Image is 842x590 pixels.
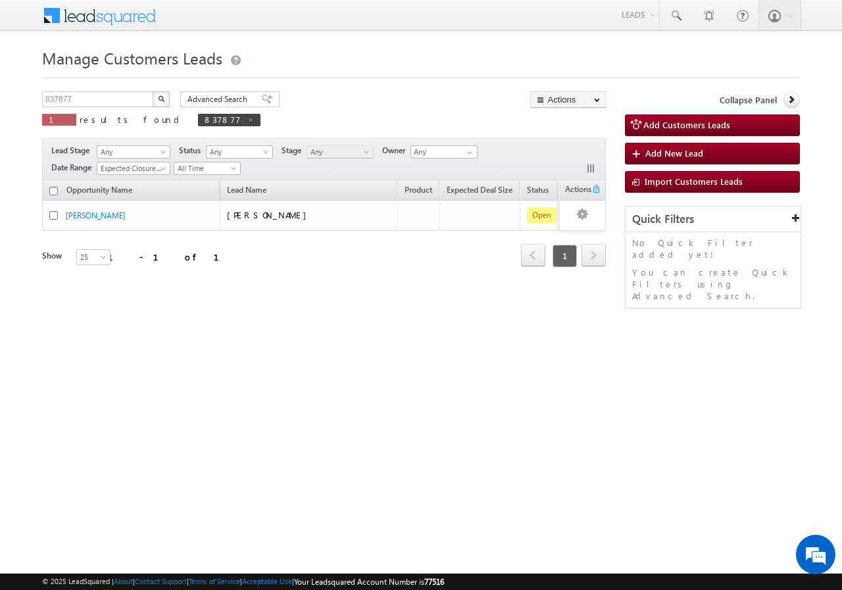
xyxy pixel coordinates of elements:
a: Expected Closure Date [97,162,170,175]
a: Expected Deal Size [440,183,519,200]
a: Status [520,183,555,200]
span: Your Leadsquared Account Number is [294,577,444,587]
span: 837877 [205,114,241,125]
a: prev [521,245,545,266]
span: Any [207,146,269,158]
a: [PERSON_NAME] [66,210,126,220]
a: Acceptable Use [242,577,292,585]
p: No Quick Filter added yet! [632,237,794,260]
a: About [114,577,133,585]
a: 25 [76,249,111,265]
span: Advanced Search [187,93,251,105]
span: Add Customers Leads [643,119,730,130]
span: 25 [77,251,112,263]
a: next [582,245,606,266]
span: next [582,244,606,266]
span: Actions [560,182,591,199]
a: Any [97,145,170,159]
span: © 2025 LeadSquared | | | | | [42,576,444,588]
span: Stage [282,145,307,157]
span: All Time [174,162,237,174]
span: Status [179,145,206,157]
span: Expected Deal Size [447,185,512,195]
a: Opportunity Name [60,183,139,200]
span: 1 [49,114,70,125]
span: Lead Name [220,183,273,200]
a: All Time [174,162,241,175]
div: Quick Filters [626,207,801,232]
a: Any [307,145,374,159]
input: Type to Search [410,145,478,159]
a: Show All Items [460,146,476,159]
span: Add New Lead [645,147,703,159]
span: 1 [553,245,577,267]
div: Show [42,250,66,262]
span: Manage Customers Leads [42,47,222,68]
span: 77516 [424,577,444,587]
span: results found [80,114,184,125]
div: 1 - 1 of 1 [108,249,235,264]
span: Any [97,146,166,158]
span: Lead Stage [51,145,95,157]
input: Check all records [49,187,58,195]
span: Owner [382,145,410,157]
span: Open [527,207,557,223]
span: Product [405,185,432,195]
span: Any [307,146,370,158]
a: Any [206,145,273,159]
span: Date Range [51,162,97,174]
span: Collapse Panel [720,94,777,106]
span: [PERSON_NAME] [227,209,313,220]
a: Terms of Service [189,577,240,585]
span: Opportunity Name [66,185,132,195]
button: Actions [530,91,606,108]
span: Import Customers Leads [645,176,743,187]
a: Contact Support [135,577,187,585]
span: prev [521,244,545,266]
p: You can create Quick Filters using Advanced Search. [632,266,794,302]
img: Search [158,95,164,102]
span: Expected Closure Date [97,162,166,174]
